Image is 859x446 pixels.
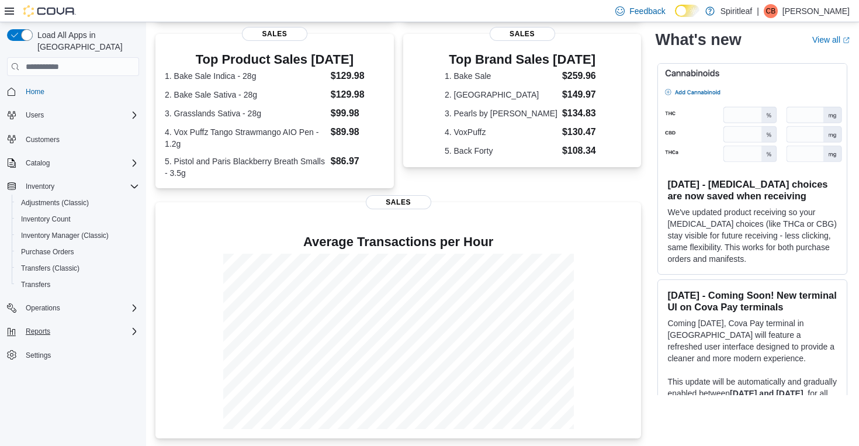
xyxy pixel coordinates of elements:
span: Inventory [26,182,54,191]
span: Catalog [21,156,139,170]
span: Customers [26,135,60,144]
h3: Top Product Sales [DATE] [165,53,385,67]
button: Users [2,107,144,123]
button: Inventory Count [12,211,144,227]
span: Inventory Count [21,215,71,224]
span: Reports [26,327,50,336]
span: CB [766,4,776,18]
span: Settings [21,348,139,362]
a: Transfers (Classic) [16,261,84,275]
h2: What's new [655,30,741,49]
span: Load All Apps in [GEOGRAPHIC_DATA] [33,29,139,53]
button: Inventory [21,179,59,193]
p: We've updated product receiving so your [MEDICAL_DATA] choices (like THCa or CBG) stay visible fo... [667,206,837,265]
button: Purchase Orders [12,244,144,260]
button: Home [2,83,144,100]
button: Inventory Manager (Classic) [12,227,144,244]
img: Cova [23,5,76,17]
span: Purchase Orders [16,245,139,259]
button: Transfers (Classic) [12,260,144,276]
p: [PERSON_NAME] [782,4,850,18]
dd: $86.97 [331,154,385,168]
p: This update will be automatically and gradually enabled between , for all terminals operating on ... [667,376,837,446]
dt: 1. Bake Sale Indica - 28g [165,70,326,82]
h3: [DATE] - Coming Soon! New terminal UI on Cova Pay terminals [667,289,837,313]
dt: 2. [GEOGRAPHIC_DATA] [445,89,557,101]
a: Purchase Orders [16,245,79,259]
a: Home [21,85,49,99]
dd: $99.98 [331,106,385,120]
span: Purchase Orders [21,247,74,257]
span: Users [21,108,139,122]
span: Users [26,110,44,120]
button: Inventory [2,178,144,195]
span: Feedback [629,5,665,17]
dt: 5. Pistol and Paris Blackberry Breath Smalls - 3.5g [165,155,326,179]
nav: Complex example [7,78,139,394]
span: Transfers (Classic) [16,261,139,275]
dt: 3. Grasslands Sativa - 28g [165,108,326,119]
span: Sales [242,27,307,41]
button: Reports [21,324,55,338]
dt: 1. Bake Sale [445,70,557,82]
dd: $134.83 [562,106,600,120]
div: Carson B [764,4,778,18]
span: Adjustments (Classic) [21,198,89,208]
button: Catalog [21,156,54,170]
dt: 3. Pearls by [PERSON_NAME] [445,108,557,119]
button: Transfers [12,276,144,293]
dd: $259.96 [562,69,600,83]
span: Transfers [16,278,139,292]
span: Catalog [26,158,50,168]
span: Inventory Count [16,212,139,226]
button: Reports [2,323,144,340]
span: Home [26,87,44,96]
span: Operations [21,301,139,315]
dd: $129.98 [331,88,385,102]
svg: External link [843,37,850,44]
p: | [757,4,759,18]
span: Customers [21,132,139,146]
button: Settings [2,347,144,364]
h3: Top Brand Sales [DATE] [445,53,600,67]
h4: Average Transactions per Hour [165,235,632,249]
dd: $149.97 [562,88,600,102]
span: Adjustments (Classic) [16,196,139,210]
button: Customers [2,130,144,147]
dd: $89.98 [331,125,385,139]
p: Spiritleaf [721,4,752,18]
strong: [DATE] and [DATE] [730,389,803,398]
dd: $108.34 [562,144,600,158]
span: Dark Mode [675,17,676,18]
dt: 5. Back Forty [445,145,557,157]
a: Transfers [16,278,55,292]
a: View allExternal link [812,35,850,44]
dt: 4. Vox Puffz Tango Strawmango AIO Pen - 1.2g [165,126,326,150]
span: Settings [26,351,51,360]
a: Settings [21,348,56,362]
a: Customers [21,133,64,147]
p: Coming [DATE], Cova Pay terminal in [GEOGRAPHIC_DATA] will feature a refreshed user interface des... [667,317,837,364]
span: Transfers (Classic) [21,264,79,273]
button: Operations [2,300,144,316]
a: Adjustments (Classic) [16,196,93,210]
a: Inventory Count [16,212,75,226]
button: Users [21,108,49,122]
button: Catalog [2,155,144,171]
span: Transfers [21,280,50,289]
span: Reports [21,324,139,338]
dd: $129.98 [331,69,385,83]
dt: 2. Bake Sale Sativa - 28g [165,89,326,101]
span: Home [21,84,139,99]
button: Adjustments (Classic) [12,195,144,211]
span: Inventory Manager (Classic) [16,229,139,243]
span: Operations [26,303,60,313]
button: Operations [21,301,65,315]
a: Inventory Manager (Classic) [16,229,113,243]
input: Dark Mode [675,5,699,17]
span: Sales [366,195,431,209]
h3: [DATE] - [MEDICAL_DATA] choices are now saved when receiving [667,178,837,202]
dt: 4. VoxPuffz [445,126,557,138]
span: Inventory Manager (Classic) [21,231,109,240]
span: Sales [490,27,555,41]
